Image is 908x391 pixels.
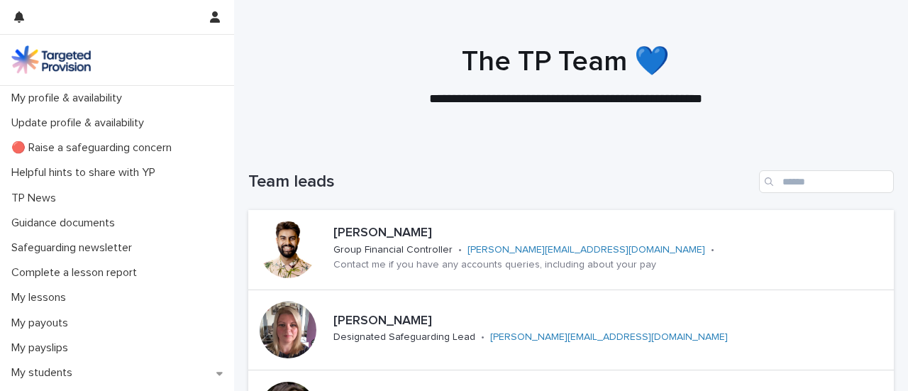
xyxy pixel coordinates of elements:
[333,331,475,343] p: Designated Safeguarding Lead
[759,170,894,193] input: Search
[248,45,883,79] h1: The TP Team 💙
[248,210,894,290] a: [PERSON_NAME]Group Financial Controller•[PERSON_NAME][EMAIL_ADDRESS][DOMAIN_NAME]•Contact me if y...
[6,166,167,180] p: Helpful hints to share with YP
[333,314,826,329] p: [PERSON_NAME]
[6,192,67,205] p: TP News
[6,116,155,130] p: Update profile & availability
[6,291,77,304] p: My lessons
[333,244,453,256] p: Group Financial Controller
[6,366,84,380] p: My students
[6,241,143,255] p: Safeguarding newsletter
[11,45,91,74] img: M5nRWzHhSzIhMunXDL62
[490,332,728,342] a: [PERSON_NAME][EMAIL_ADDRESS][DOMAIN_NAME]
[6,266,148,280] p: Complete a lesson report
[248,172,753,192] h1: Team leads
[481,331,485,343] p: •
[6,216,126,230] p: Guidance documents
[458,244,462,256] p: •
[6,316,79,330] p: My payouts
[467,245,705,255] a: [PERSON_NAME][EMAIL_ADDRESS][DOMAIN_NAME]
[333,226,888,241] p: [PERSON_NAME]
[248,290,894,370] a: [PERSON_NAME]Designated Safeguarding Lead•[PERSON_NAME][EMAIL_ADDRESS][DOMAIN_NAME]
[711,244,714,256] p: •
[333,259,656,271] p: Contact me if you have any accounts queries, including about your pay
[6,141,183,155] p: 🔴 Raise a safeguarding concern
[6,341,79,355] p: My payslips
[6,92,133,105] p: My profile & availability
